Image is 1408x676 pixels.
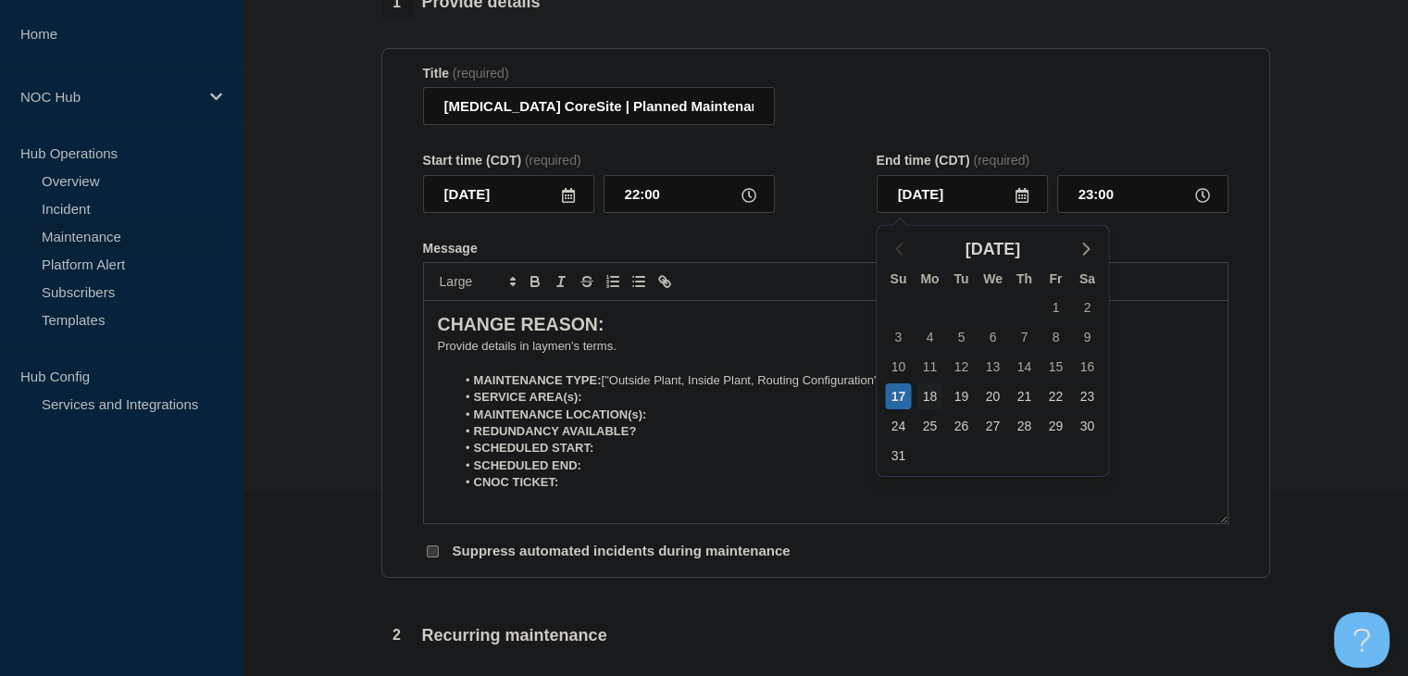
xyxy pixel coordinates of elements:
p: Suppress automated incidents during maintenance [453,543,791,560]
div: Monday, Aug 25, 2025 [916,413,942,439]
div: Thursday, Aug 7, 2025 [1011,324,1037,350]
div: Thursday, Aug 21, 2025 [1011,383,1037,409]
div: Fr [1040,269,1071,293]
button: Toggle link [652,270,678,293]
div: Sa [1071,269,1103,293]
input: HH:MM [1057,175,1228,213]
input: Title [423,87,775,125]
div: Wednesday, Aug 6, 2025 [979,324,1005,350]
div: Wednesday, Aug 27, 2025 [979,413,1005,439]
div: Saturday, Aug 30, 2025 [1074,413,1100,439]
div: Sunday, Aug 31, 2025 [885,443,911,469]
strong: SCHEDULED END: [474,458,581,472]
button: Toggle strikethrough text [574,270,600,293]
div: Friday, Aug 15, 2025 [1042,354,1068,380]
div: Wednesday, Aug 20, 2025 [979,383,1005,409]
iframe: Help Scout Beacon - Open [1334,612,1389,668]
div: Thursday, Aug 28, 2025 [1011,413,1037,439]
div: Mo [914,269,945,293]
input: YYYY-MM-DD [423,175,594,213]
div: Th [1008,269,1040,293]
span: (required) [973,153,1029,168]
p: NOC Hub [20,89,198,105]
div: Title [423,66,775,81]
strong: MAINTENANCE TYPE: [474,373,602,387]
div: Tuesday, Aug 26, 2025 [948,413,974,439]
button: Toggle ordered list [600,270,626,293]
div: Start time (CDT) [423,153,775,168]
div: Monday, Aug 11, 2025 [916,354,942,380]
strong: CHANGE REASON: [438,314,604,334]
div: Friday, Aug 8, 2025 [1042,324,1068,350]
div: Monday, Aug 18, 2025 [916,383,942,409]
input: Suppress automated incidents during maintenance [427,545,439,557]
div: Friday, Aug 22, 2025 [1042,383,1068,409]
div: Saturday, Aug 23, 2025 [1074,383,1100,409]
strong: SCHEDULED START: [474,441,594,455]
div: Message [423,241,1228,256]
div: Tuesday, Aug 12, 2025 [948,354,974,380]
div: Sunday, Aug 10, 2025 [885,354,911,380]
div: Friday, Aug 1, 2025 [1042,294,1068,320]
span: (required) [453,66,509,81]
div: Monday, Aug 4, 2025 [916,324,942,350]
div: Tu [945,269,977,293]
div: Saturday, Aug 9, 2025 [1074,324,1100,350]
div: Tuesday, Aug 5, 2025 [948,324,974,350]
input: YYYY-MM-DD [877,175,1048,213]
button: [DATE] [958,235,1028,263]
div: Sunday, Aug 17, 2025 [885,383,911,409]
span: [DATE] [966,235,1021,263]
button: Toggle bold text [522,270,548,293]
div: Thursday, Aug 14, 2025 [1011,354,1037,380]
li: ["Outside Plant, Inside Plant, Routing Configuration"] [455,372,1214,389]
span: Font size [431,270,522,293]
div: Recurring maintenance [381,620,607,651]
span: (required) [525,153,581,168]
div: Tuesday, Aug 19, 2025 [948,383,974,409]
span: 2 [381,620,413,651]
div: Sunday, Aug 24, 2025 [885,413,911,439]
div: End time (CDT) [877,153,1228,168]
div: Message [424,301,1227,523]
div: Saturday, Aug 16, 2025 [1074,354,1100,380]
input: HH:MM [604,175,775,213]
div: Saturday, Aug 2, 2025 [1074,294,1100,320]
div: Sunday, Aug 3, 2025 [885,324,911,350]
p: Provide details in laymen's terms. [438,338,1214,355]
div: Su [882,269,914,293]
strong: SERVICE AREA(s): [474,390,582,404]
button: Toggle bulleted list [626,270,652,293]
strong: REDUNDANCY AVAILABLE? [474,424,637,438]
div: Wednesday, Aug 13, 2025 [979,354,1005,380]
strong: MAINTENANCE LOCATION(s): [474,407,647,421]
strong: CNOC TICKET: [474,475,559,489]
button: Toggle italic text [548,270,574,293]
div: Friday, Aug 29, 2025 [1042,413,1068,439]
div: We [977,269,1008,293]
